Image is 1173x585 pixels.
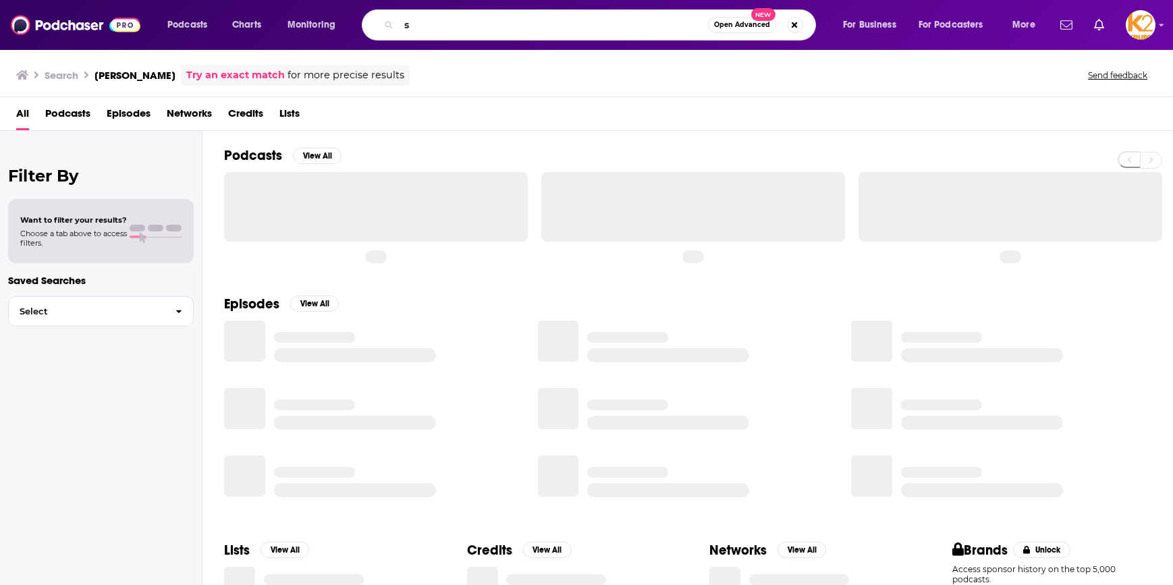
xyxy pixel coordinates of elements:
p: Access sponsor history on the top 5,000 podcasts. [952,564,1152,584]
button: View All [293,148,342,164]
a: ListsView All [224,542,309,559]
a: Show notifications dropdown [1055,13,1078,36]
button: open menu [158,14,225,36]
a: Lists [279,103,300,130]
button: open menu [278,14,353,36]
span: More [1012,16,1035,34]
button: Send feedback [1084,69,1151,81]
div: Search podcasts, credits, & more... [375,9,829,40]
a: PodcastsView All [224,147,342,164]
h2: Filter By [8,166,194,186]
button: Show profile menu [1126,10,1155,40]
h2: Podcasts [224,147,282,164]
button: open menu [834,14,913,36]
a: CreditsView All [467,542,572,559]
a: NetworksView All [709,542,826,559]
span: Choose a tab above to access filters. [20,229,127,248]
a: Credits [228,103,263,130]
h2: Lists [224,542,250,559]
a: All [16,103,29,130]
button: open menu [910,14,1003,36]
img: Podchaser - Follow, Share and Rate Podcasts [11,12,140,38]
span: For Podcasters [919,16,983,34]
button: View All [261,542,309,558]
a: Podcasts [45,103,90,130]
button: open menu [1003,14,1052,36]
h2: Brands [952,542,1008,559]
h3: Search [45,69,78,82]
span: Monitoring [288,16,335,34]
span: Open Advanced [714,22,770,28]
span: Charts [232,16,261,34]
h2: Credits [467,542,512,559]
span: For Business [843,16,896,34]
span: Logged in as K2Krupp [1126,10,1155,40]
button: View All [523,542,572,558]
button: Select [8,296,194,327]
a: Networks [167,103,212,130]
button: View All [290,296,339,312]
a: Try an exact match [186,67,285,83]
button: Unlock [1013,542,1070,558]
button: View All [778,542,826,558]
span: Podcasts [167,16,207,34]
span: Want to filter your results? [20,215,127,225]
h2: Episodes [224,296,279,312]
a: Charts [223,14,269,36]
img: User Profile [1126,10,1155,40]
span: New [751,8,775,21]
h3: [PERSON_NAME] [94,69,175,82]
span: for more precise results [288,67,404,83]
span: Select [9,307,165,316]
h2: Networks [709,542,767,559]
p: Saved Searches [8,274,194,287]
a: EpisodesView All [224,296,339,312]
a: Show notifications dropdown [1089,13,1110,36]
input: Search podcasts, credits, & more... [399,14,708,36]
button: Open AdvancedNew [708,17,776,33]
a: Episodes [107,103,151,130]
